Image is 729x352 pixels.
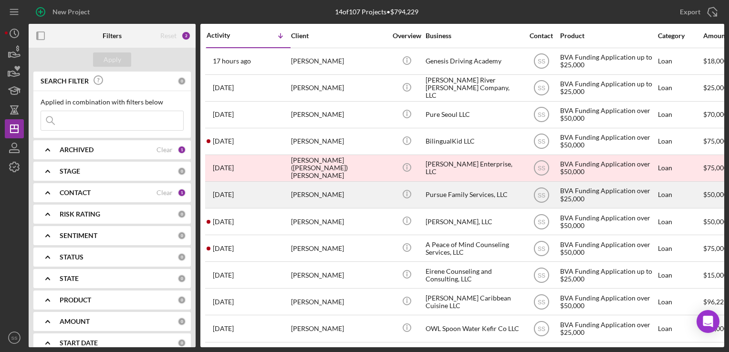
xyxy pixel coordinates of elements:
div: Loan [658,289,702,314]
button: New Project [29,2,99,21]
div: [PERSON_NAME] [291,75,386,101]
div: [PERSON_NAME] [291,129,386,154]
div: New Project [52,2,90,21]
div: Loan [658,316,702,341]
text: SS [537,58,545,65]
div: 0 [177,167,186,176]
button: Apply [93,52,131,67]
div: 1 [177,145,186,154]
div: 14 of 107 Projects • $794,229 [335,8,418,16]
div: BVA Funding Application over $50,000 [560,209,656,234]
div: [PERSON_NAME] [291,102,386,127]
div: Product [560,32,656,40]
div: Client [291,32,386,40]
time: 2025-08-18 15:23 [213,218,234,226]
div: 0 [177,296,186,304]
div: 1 [177,188,186,197]
b: Filters [103,32,122,40]
b: ARCHIVED [60,146,94,154]
div: Reset [160,32,177,40]
time: 2025-08-26 00:44 [213,57,251,65]
time: 2025-08-22 23:34 [213,111,234,118]
b: START DATE [60,339,98,347]
div: [PERSON_NAME] [291,182,386,207]
div: 2 [181,31,191,41]
div: BVA Funding Application over $25,000 [560,316,656,341]
div: Pursue Family Services, LLC [426,182,521,207]
div: BVA Funding Application over $50,000 [560,102,656,127]
div: Loan [658,236,702,261]
div: A Peace of Mind Counseling Services, LLC [426,236,521,261]
div: 0 [177,253,186,261]
text: SS [537,326,545,332]
div: Loan [658,75,702,101]
time: 2025-08-12 16:47 [213,298,234,306]
b: SEARCH FILTER [41,77,89,85]
b: AMOUNT [60,318,90,325]
time: 2025-08-20 23:39 [213,164,234,172]
div: BVA Funding Application over $50,000 [560,129,656,154]
div: OWL Spoon Water Kefir Co LLC [426,316,521,341]
div: [PERSON_NAME] Enterprise, LLC [426,155,521,181]
div: Loan [658,155,702,181]
div: Loan [658,209,702,234]
div: 0 [177,339,186,347]
div: [PERSON_NAME] [291,49,386,74]
div: [PERSON_NAME] Caribbean Cuisine LLC [426,289,521,314]
b: PRODUCT [60,296,91,304]
div: Activity [207,31,249,39]
text: SS [537,272,545,279]
text: SS [11,335,18,341]
div: [PERSON_NAME], LLC [426,209,521,234]
div: 0 [177,210,186,218]
text: SS [537,192,545,198]
button: Export [670,2,724,21]
div: Loan [658,182,702,207]
div: Open Intercom Messenger [697,310,719,333]
div: Overview [389,32,425,40]
div: Clear [156,189,173,197]
div: BVA Funding Application up to $25,000 [560,75,656,101]
time: 2025-08-12 17:38 [213,271,234,279]
b: STAGE [60,167,80,175]
div: [PERSON_NAME] [291,262,386,288]
b: RISK RATING [60,210,100,218]
text: SS [537,299,545,305]
div: Genesis Driving Academy [426,49,521,74]
div: Loan [658,49,702,74]
div: Loan [658,102,702,127]
text: SS [537,165,545,172]
time: 2025-08-21 20:39 [213,137,234,145]
b: SENTIMENT [60,232,97,239]
div: 0 [177,317,186,326]
div: Loan [658,262,702,288]
div: [PERSON_NAME] [291,289,386,314]
b: CONTACT [60,189,91,197]
text: SS [537,85,545,92]
div: Export [680,2,700,21]
text: SS [537,218,545,225]
b: STATE [60,275,79,282]
div: Applied in combination with filters below [41,98,184,106]
div: 0 [177,274,186,283]
div: Apply [104,52,121,67]
time: 2025-08-24 16:18 [213,84,234,92]
div: BVA Funding Application over $25,000 [560,182,656,207]
div: [PERSON_NAME] ([PERSON_NAME]) [PERSON_NAME] [291,155,386,181]
button: SS [5,328,24,347]
div: BilingualKid LLC [426,129,521,154]
div: Category [658,32,702,40]
div: BVA Funding Application over $50,000 [560,289,656,314]
div: BVA Funding Application over $50,000 [560,236,656,261]
text: SS [537,245,545,252]
div: BVA Funding Application over $50,000 [560,155,656,181]
text: SS [537,112,545,118]
div: BVA Funding Application up to $25,000 [560,262,656,288]
b: STATUS [60,253,83,261]
div: BVA Funding Application up to $25,000 [560,49,656,74]
div: Clear [156,146,173,154]
div: [PERSON_NAME] River [PERSON_NAME] Company, LLC [426,75,521,101]
div: Loan [658,129,702,154]
time: 2025-08-14 17:50 [213,245,234,252]
div: Business [426,32,521,40]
